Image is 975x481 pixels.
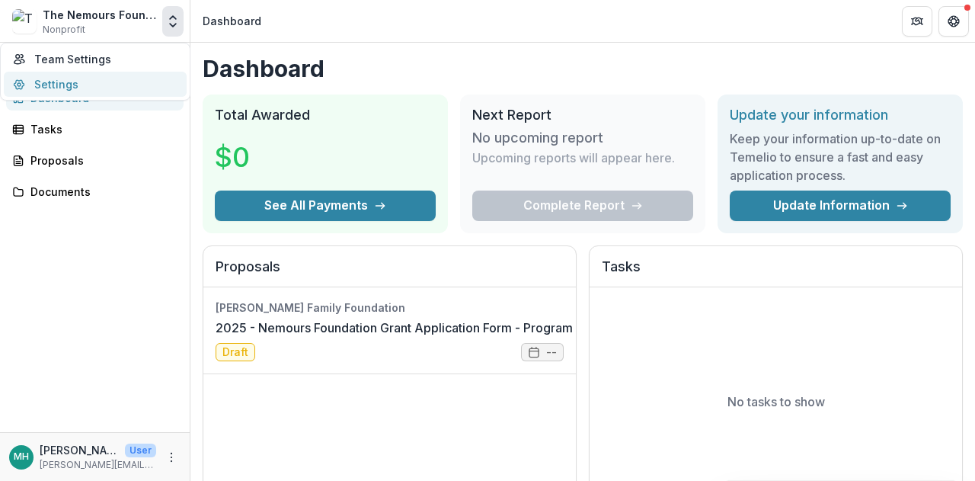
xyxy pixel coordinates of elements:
button: See All Payments [215,191,436,221]
button: Partners [902,6,932,37]
h3: No upcoming report [472,130,603,146]
img: The Nemours Foundation [12,9,37,34]
h2: Update your information [730,107,951,123]
h3: $0 [215,136,329,178]
button: Get Help [938,6,969,37]
a: 2025 - Nemours Foundation Grant Application Form - Program or Project [216,319,632,337]
div: Tasks [30,121,171,137]
a: Update Information [730,191,951,221]
button: Open entity switcher [162,6,184,37]
h2: Total Awarded [215,107,436,123]
button: More [162,448,181,467]
div: Documents [30,184,171,200]
nav: breadcrumb [197,10,267,32]
div: Proposals [30,152,171,168]
p: No tasks to show [727,393,825,411]
a: Proposals [6,148,184,173]
div: Dashboard [203,13,261,29]
h2: Tasks [602,258,950,287]
h3: Keep your information up-to-date on Temelio to ensure a fast and easy application process. [730,130,951,184]
h2: Proposals [216,258,564,287]
h1: Dashboard [203,55,963,82]
h2: Next Report [472,107,693,123]
p: [PERSON_NAME] [40,442,119,458]
a: Tasks [6,117,184,142]
a: Documents [6,179,184,204]
div: The Nemours Foundation [43,7,156,23]
div: Maggie Hightower [14,452,29,462]
span: Nonprofit [43,23,85,37]
p: User [125,444,156,457]
p: [PERSON_NAME][EMAIL_ADDRESS][PERSON_NAME][DOMAIN_NAME] [40,458,156,472]
p: Upcoming reports will appear here. [472,149,675,167]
